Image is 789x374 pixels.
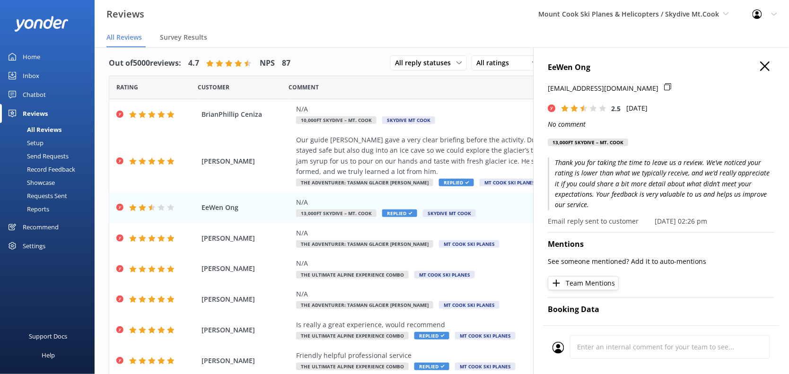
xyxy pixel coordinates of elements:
span: Replied [439,179,474,186]
span: 13,000ft Skydive – Mt. Cook [296,209,377,217]
h4: NPS [260,57,275,70]
div: Recommend [23,217,59,236]
a: Setup [6,136,95,149]
div: Our guide [PERSON_NAME] gave a very clear briefing before the activity. During the experience, he... [296,135,710,177]
span: Mt Cook Ski Planes [439,240,500,248]
span: The Adventurer: Tasman Glacier [PERSON_NAME] [296,301,433,309]
span: Skydive Mt Cook [423,209,476,217]
span: The Ultimate Alpine Experience Combo [296,363,409,370]
span: The Ultimate Alpine Experience Combo [296,271,409,278]
div: Support Docs [29,327,68,346]
span: Mt Cook Ski Planes [439,301,500,309]
div: Reviews [23,104,48,123]
div: Send Requests [6,149,69,163]
a: All Reviews [6,123,95,136]
div: Setup [6,136,44,149]
span: Mt Cook Ski Planes [480,179,540,186]
span: Mt Cook Ski Planes [455,363,516,370]
div: Record Feedback [6,163,75,176]
span: 2.5 [612,104,621,113]
div: N/A [296,258,710,269]
h3: Reviews [106,7,144,22]
p: See someone mentioned? Add it to auto-mentions [548,256,775,267]
a: Record Feedback [6,163,95,176]
h4: Mentions [548,238,775,251]
span: [PERSON_NAME] [202,325,291,335]
span: Skydive Mt Cook [382,116,435,124]
a: Requests Sent [6,189,95,202]
div: Friendly helpful professional service [296,350,710,361]
span: All Reviews [106,33,142,42]
span: All reply statuses [395,58,456,68]
span: [PERSON_NAME] [202,156,291,166]
div: Inbox [23,66,39,85]
img: user_profile.svg [552,342,564,354]
p: [DATE] [627,103,648,113]
span: Mt Cook Ski Planes [455,332,516,339]
span: [PERSON_NAME] [202,233,291,244]
span: Date [198,83,229,92]
div: Is really a great experience, would recommend [296,320,710,330]
span: BrianPhillip Ceniza [202,109,291,120]
button: Team Mentions [548,276,619,290]
div: Help [42,346,55,365]
span: 10,000ft Skydive – Mt. Cook [296,116,377,124]
span: Question [289,83,319,92]
div: N/A [296,197,710,208]
div: Settings [23,236,45,255]
div: All Reviews [6,123,61,136]
div: N/A [296,289,710,299]
p: Thank you for taking the time to leave us a review. We’ve noticed your rating is lower than what ... [548,157,775,210]
span: Date [116,83,138,92]
h4: EeWen Ong [548,61,775,74]
span: Survey Results [160,33,207,42]
div: 13,000ft Skydive – Mt. Cook [548,139,629,146]
span: All ratings [476,58,515,68]
a: Send Requests [6,149,95,163]
button: Close [761,61,770,72]
div: N/A [296,104,710,114]
h4: 87 [282,57,290,70]
span: [PERSON_NAME] [202,294,291,304]
span: The Adventurer: Tasman Glacier [PERSON_NAME] [296,179,433,186]
div: N/A [296,228,710,238]
h4: Out of 5000 reviews: [109,57,181,70]
img: yonder-white-logo.png [14,16,69,32]
a: Reports [6,202,95,216]
span: EeWen Ong [202,202,291,213]
i: No comment [548,120,586,129]
span: [PERSON_NAME] [202,356,291,366]
div: Requests Sent [6,189,67,202]
span: The Adventurer: Tasman Glacier [PERSON_NAME] [296,240,433,248]
span: The Ultimate Alpine Experience Combo [296,332,409,339]
span: Replied [414,363,449,370]
p: Email reply sent to customer [548,216,639,226]
span: Replied [382,209,417,217]
a: Showcase [6,176,95,189]
h4: Booking Data [548,304,775,316]
span: Mount Cook Ski Planes & Helicopters / Skydive Mt.Cook [539,9,719,18]
span: Mt Cook Ski Planes [414,271,475,278]
div: Home [23,47,40,66]
span: [PERSON_NAME] [202,263,291,274]
p: [EMAIL_ADDRESS][DOMAIN_NAME] [548,83,659,94]
div: Chatbot [23,85,46,104]
p: [DATE] 02:26 pm [655,216,708,226]
div: Showcase [6,176,55,189]
div: Reports [6,202,49,216]
h4: 4.7 [188,57,199,70]
span: Replied [414,332,449,339]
